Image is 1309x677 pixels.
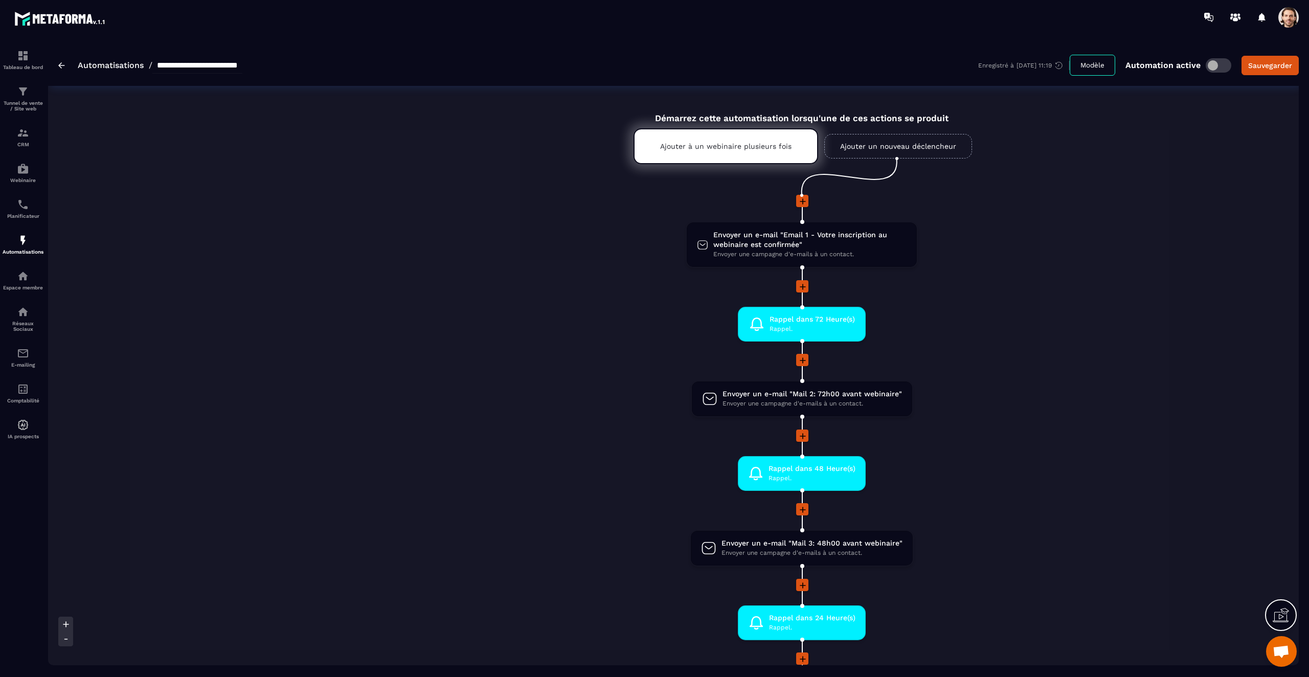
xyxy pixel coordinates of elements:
[17,347,29,359] img: email
[17,270,29,282] img: automations
[608,101,996,123] div: Démarrez cette automatisation lorsqu'une de ces actions se produit
[17,234,29,246] img: automations
[17,85,29,98] img: formation
[3,321,43,332] p: Réseaux Sociaux
[1266,636,1297,667] a: Open chat
[723,399,902,409] span: Envoyer une campagne d'e-mails à un contact.
[3,177,43,183] p: Webinaire
[17,127,29,139] img: formation
[3,375,43,411] a: accountantaccountantComptabilité
[3,119,43,155] a: formationformationCRM
[3,340,43,375] a: emailemailE-mailing
[3,213,43,219] p: Planificateur
[770,324,855,334] span: Rappel.
[1017,62,1052,69] p: [DATE] 11:19
[721,548,902,558] span: Envoyer une campagne d'e-mails à un contact.
[14,9,106,28] img: logo
[3,362,43,368] p: E-mailing
[3,78,43,119] a: formationformationTunnel de vente / Site web
[58,62,65,69] img: arrow
[17,198,29,211] img: scheduler
[3,142,43,147] p: CRM
[3,285,43,290] p: Espace membre
[3,434,43,439] p: IA prospects
[3,298,43,340] a: social-networksocial-networkRéseaux Sociaux
[3,227,43,262] a: automationsautomationsAutomatisations
[713,230,907,250] span: Envoyer un e-mail "Email 1 - Votre inscription au webinaire est confirmée"
[1242,56,1299,75] button: Sauvegarder
[713,250,907,259] span: Envoyer une campagne d'e-mails à un contact.
[3,42,43,78] a: formationformationTableau de bord
[17,50,29,62] img: formation
[3,262,43,298] a: automationsautomationsEspace membre
[78,60,144,70] a: Automatisations
[770,314,855,324] span: Rappel dans 72 Heure(s)
[1125,60,1201,70] p: Automation active
[3,64,43,70] p: Tableau de bord
[824,134,972,159] a: Ajouter un nouveau déclencheur
[723,389,902,399] span: Envoyer un e-mail "Mail 2: 72h00 avant webinaire"
[17,306,29,318] img: social-network
[17,163,29,175] img: automations
[3,249,43,255] p: Automatisations
[769,464,855,473] span: Rappel dans 48 Heure(s)
[769,613,855,623] span: Rappel dans 24 Heure(s)
[17,383,29,395] img: accountant
[149,60,152,70] span: /
[721,538,902,548] span: Envoyer un e-mail "Mail 3: 48h00 avant webinaire"
[1248,60,1292,71] div: Sauvegarder
[660,142,792,150] p: Ajouter à un webinaire plusieurs fois
[3,100,43,111] p: Tunnel de vente / Site web
[3,155,43,191] a: automationsautomationsWebinaire
[3,398,43,403] p: Comptabilité
[17,419,29,431] img: automations
[3,191,43,227] a: schedulerschedulerPlanificateur
[769,623,855,633] span: Rappel.
[769,473,855,483] span: Rappel.
[978,61,1070,70] div: Enregistré à
[1070,55,1115,76] button: Modèle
